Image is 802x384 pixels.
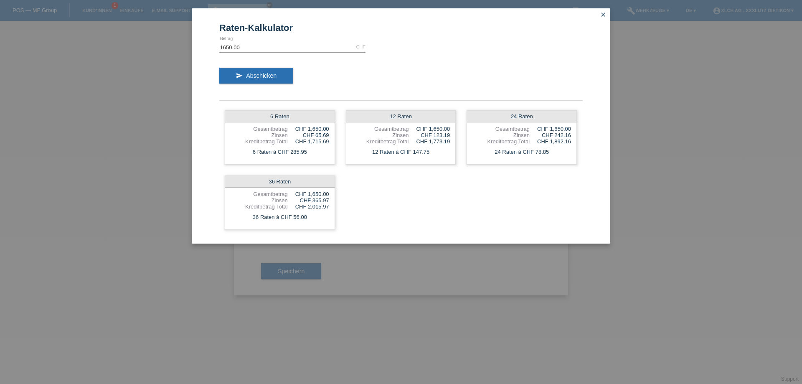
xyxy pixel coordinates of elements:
[356,44,365,49] div: CHF
[288,191,329,197] div: CHF 1,650.00
[352,138,409,145] div: Kreditbetrag Total
[231,197,288,203] div: Zinsen
[409,132,450,138] div: CHF 123.19
[467,111,576,122] div: 24 Raten
[472,126,530,132] div: Gesamtbetrag
[219,23,583,33] h1: Raten-Kalkulator
[246,72,277,79] span: Abschicken
[288,138,329,145] div: CHF 1,715.69
[346,111,456,122] div: 12 Raten
[598,10,609,20] a: close
[288,132,329,138] div: CHF 65.69
[352,132,409,138] div: Zinsen
[472,132,530,138] div: Zinsen
[225,212,335,223] div: 36 Raten à CHF 56.00
[225,147,335,158] div: 6 Raten à CHF 285.95
[472,138,530,145] div: Kreditbetrag Total
[231,126,288,132] div: Gesamtbetrag
[231,132,288,138] div: Zinsen
[409,126,450,132] div: CHF 1,650.00
[231,138,288,145] div: Kreditbetrag Total
[236,72,243,79] i: send
[409,138,450,145] div: CHF 1,773.19
[219,68,293,84] button: send Abschicken
[288,126,329,132] div: CHF 1,650.00
[288,203,329,210] div: CHF 2,015.97
[530,132,571,138] div: CHF 242.16
[231,191,288,197] div: Gesamtbetrag
[231,203,288,210] div: Kreditbetrag Total
[288,197,329,203] div: CHF 365.97
[600,11,607,18] i: close
[346,147,456,158] div: 12 Raten à CHF 147.75
[225,111,335,122] div: 6 Raten
[530,138,571,145] div: CHF 1,892.16
[530,126,571,132] div: CHF 1,650.00
[225,176,335,188] div: 36 Raten
[467,147,576,158] div: 24 Raten à CHF 78.85
[352,126,409,132] div: Gesamtbetrag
